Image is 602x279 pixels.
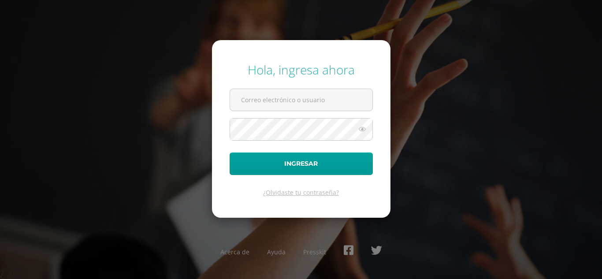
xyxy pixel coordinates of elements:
[263,188,339,197] a: ¿Olvidaste tu contraseña?
[230,61,373,78] div: Hola, ingresa ahora
[220,248,249,256] a: Acerca de
[230,153,373,175] button: Ingresar
[303,248,326,256] a: Presskit
[230,89,372,111] input: Correo electrónico o usuario
[267,248,286,256] a: Ayuda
